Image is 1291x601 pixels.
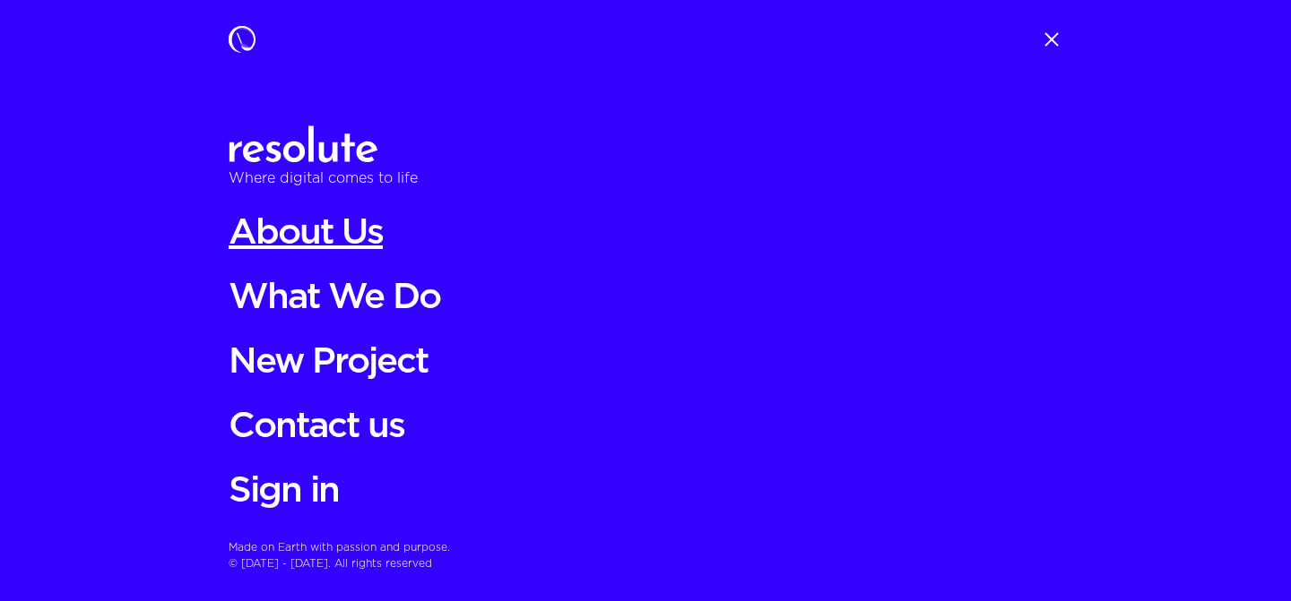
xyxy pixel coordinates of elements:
a: Sign in [229,470,1062,513]
p: Where digital comes to life [229,167,1062,192]
a: Contact us [229,406,1062,449]
a: New Project [229,341,1062,384]
p: Made on Earth with passion and purpose. © [DATE] - [DATE]. All rights reserved [229,540,1062,572]
a: About Us [229,212,1062,255]
a: What We Do [229,277,1062,320]
button: Toggle navigation [1041,25,1062,54]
